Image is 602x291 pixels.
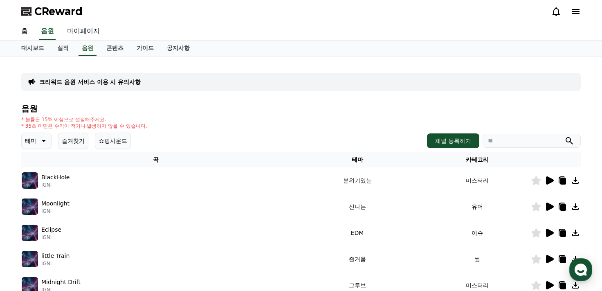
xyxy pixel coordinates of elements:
a: 설정 [106,223,157,244]
img: music [22,225,38,241]
h4: 음원 [21,104,581,113]
a: 대시보드 [15,41,51,56]
a: 음원 [79,41,97,56]
a: 홈 [15,23,34,40]
a: CReward [21,5,83,18]
th: 카테고리 [424,152,531,167]
span: 대화 [75,236,85,242]
th: 곡 [21,152,291,167]
td: 즐거움 [291,246,424,272]
a: 마이페이지 [61,23,106,40]
p: IGNI [41,182,70,188]
p: IGNI [41,260,70,267]
td: 미스터리 [424,167,531,194]
span: 홈 [26,235,31,242]
a: 대화 [54,223,106,244]
td: 썰 [424,246,531,272]
p: little Train [41,252,70,260]
p: 테마 [25,135,36,147]
p: * 35초 미만은 수익이 적거나 발생하지 않을 수 있습니다. [21,123,147,129]
td: 이슈 [424,220,531,246]
td: 신나는 [291,194,424,220]
a: 공지사항 [160,41,196,56]
img: music [22,199,38,215]
a: 음원 [39,23,56,40]
a: 콘텐츠 [100,41,130,56]
p: IGNI [41,234,61,241]
span: 설정 [126,235,136,242]
p: BlackHole [41,173,70,182]
a: 실적 [51,41,75,56]
p: Eclipse [41,226,61,234]
p: Moonlight [41,199,70,208]
p: IGNI [41,208,70,214]
td: 유머 [424,194,531,220]
button: 테마 [21,133,52,149]
th: 테마 [291,152,424,167]
button: 채널 등록하기 [427,133,479,148]
p: Midnight Drift [41,278,81,286]
p: * 볼륨은 15% 이상으로 설정해주세요. [21,116,147,123]
td: 분위기있는 [291,167,424,194]
img: music [22,251,38,267]
img: music [22,172,38,189]
span: CReward [34,5,83,18]
a: 가이드 [130,41,160,56]
button: 쇼핑사운드 [95,133,131,149]
td: EDM [291,220,424,246]
a: 홈 [2,223,54,244]
button: 즐겨찾기 [58,133,88,149]
a: 크리워드 음원 서비스 이용 시 유의사항 [39,78,141,86]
